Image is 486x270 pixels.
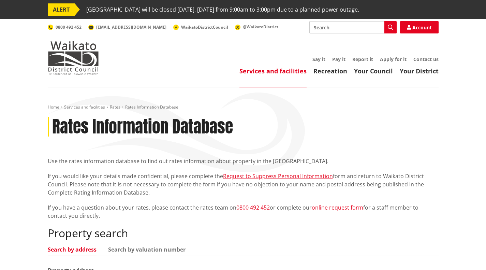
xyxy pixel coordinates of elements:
[125,104,178,110] span: Rates Information Database
[56,24,82,30] span: 0800 492 452
[400,67,439,75] a: Your District
[354,67,393,75] a: Your Council
[48,41,99,75] img: Waikato District Council - Te Kaunihera aa Takiwaa o Waikato
[48,247,97,252] a: Search by address
[48,3,75,16] span: ALERT
[312,56,325,62] a: Say it
[96,24,166,30] span: [EMAIL_ADDRESS][DOMAIN_NAME]
[413,56,439,62] a: Contact us
[48,104,439,110] nav: breadcrumb
[309,21,397,33] input: Search input
[48,227,439,240] h2: Property search
[400,21,439,33] a: Account
[48,157,439,165] p: Use the rates information database to find out rates information about property in the [GEOGRAPHI...
[52,117,233,137] h1: Rates Information Database
[243,24,278,30] span: @WaikatoDistrict
[235,24,278,30] a: @WaikatoDistrict
[352,56,373,62] a: Report it
[313,67,347,75] a: Recreation
[223,172,333,180] a: Request to Suppress Personal Information
[48,104,59,110] a: Home
[239,67,307,75] a: Services and facilities
[88,24,166,30] a: [EMAIL_ADDRESS][DOMAIN_NAME]
[332,56,345,62] a: Pay it
[380,56,407,62] a: Apply for it
[110,104,120,110] a: Rates
[236,204,270,211] a: 0800 492 452
[48,172,439,197] p: If you would like your details made confidential, please complete the form and return to Waikato ...
[48,24,82,30] a: 0800 492 452
[48,203,439,220] p: If you have a question about your rates, please contact the rates team on or complete our for a s...
[312,204,363,211] a: online request form
[86,3,359,16] span: [GEOGRAPHIC_DATA] will be closed [DATE], [DATE] from 9:00am to 3:00pm due to a planned power outage.
[108,247,186,252] a: Search by valuation number
[64,104,105,110] a: Services and facilities
[173,24,228,30] a: WaikatoDistrictCouncil
[181,24,228,30] span: WaikatoDistrictCouncil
